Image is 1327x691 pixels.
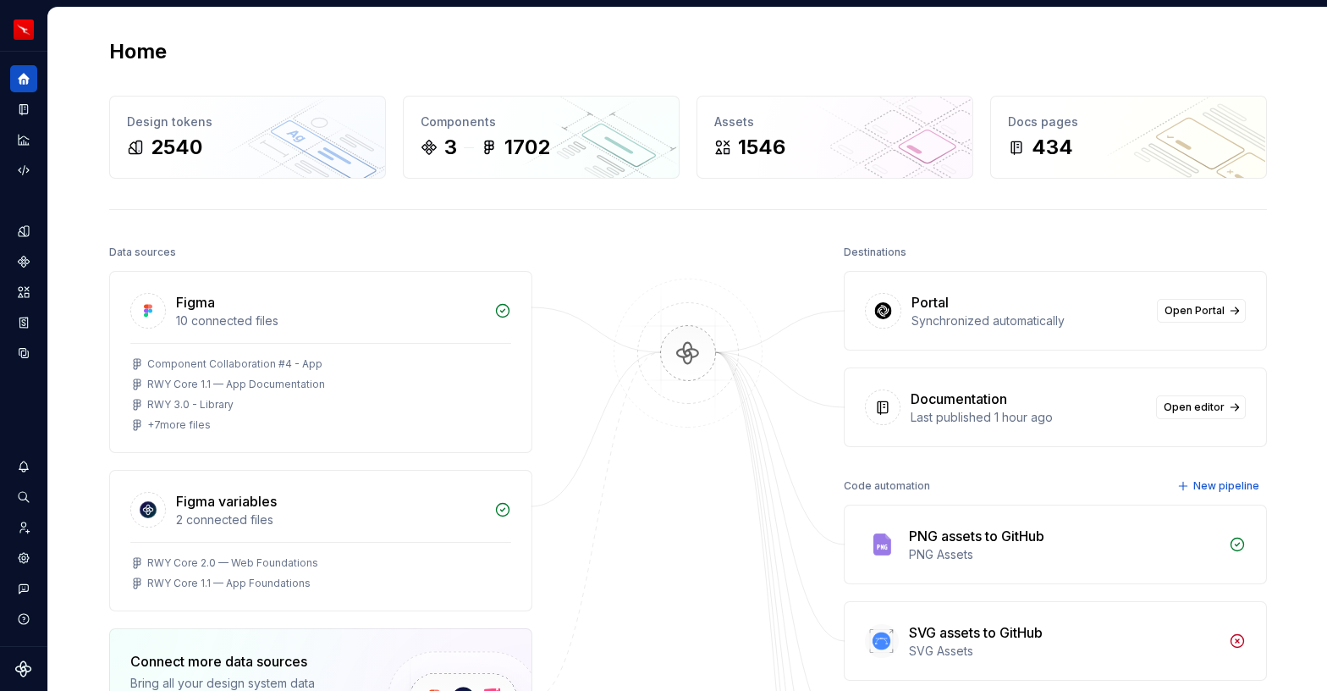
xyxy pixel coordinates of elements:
div: Docs pages [1008,113,1249,130]
div: Component Collaboration #4 - App [147,357,322,371]
a: Open editor [1156,395,1246,419]
div: + 7 more files [147,418,211,432]
div: RWY 3.0 - Library [147,398,234,412]
div: RWY Core 2.0 — Web Foundations [147,556,318,570]
a: Settings [10,545,37,572]
div: Code automation [844,474,930,498]
div: SVG assets to GitHub [909,622,1043,643]
a: Assets [10,279,37,306]
a: Home [10,65,37,92]
div: Figma variables [176,491,277,511]
a: Design tokens [10,218,37,245]
div: Last published 1 hour ago [911,409,1146,426]
a: Invite team [10,514,37,541]
div: Destinations [844,240,906,264]
div: Documentation [911,389,1007,409]
div: Design tokens [127,113,368,130]
div: Components [421,113,662,130]
a: Documentation [10,96,37,123]
div: 1546 [738,134,785,161]
div: Assets [714,113,955,130]
div: Data sources [109,240,176,264]
div: Connect more data sources [130,651,359,672]
div: PNG Assets [909,546,1219,563]
button: Contact support [10,575,37,602]
div: Synchronized automatically [911,312,1147,329]
div: RWY Core 1.1 — App Documentation [147,378,325,391]
img: 6b187050-a3ed-48aa-8485-808e17fcee26.png [14,19,34,40]
div: SVG Assets [909,643,1219,660]
a: Data sources [10,340,37,367]
div: Portal [911,292,949,312]
div: Figma [176,292,215,312]
div: RWY Core 1.1 — App Foundations [147,577,311,590]
div: 2540 [151,134,202,161]
div: 3 [444,134,457,161]
div: PNG assets to GitHub [909,526,1044,546]
div: 10 connected files [176,312,484,329]
a: Analytics [10,126,37,153]
a: Figma variables2 connected filesRWY Core 2.0 — Web FoundationsRWY Core 1.1 — App Foundations [109,470,532,611]
div: 1702 [504,134,550,161]
a: Components [10,248,37,275]
a: Open Portal [1157,299,1246,323]
button: Notifications [10,453,37,480]
a: Figma10 connected filesComponent Collaboration #4 - AppRWY Core 1.1 — App DocumentationRWY 3.0 - ... [109,271,532,453]
a: Storybook stories [10,309,37,336]
h2: Home [109,38,167,65]
div: 434 [1032,134,1073,161]
div: 2 connected files [176,511,484,528]
span: New pipeline [1193,479,1259,493]
span: Open Portal [1165,304,1225,318]
a: Code automation [10,157,37,184]
a: Design tokens2540 [109,96,386,179]
a: Assets1546 [697,96,973,179]
button: New pipeline [1172,474,1267,498]
span: Open editor [1164,401,1225,414]
a: Docs pages434 [990,96,1267,179]
a: Components31702 [403,96,680,179]
svg: Supernova Logo [15,661,32,677]
button: Search ⌘K [10,484,37,511]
